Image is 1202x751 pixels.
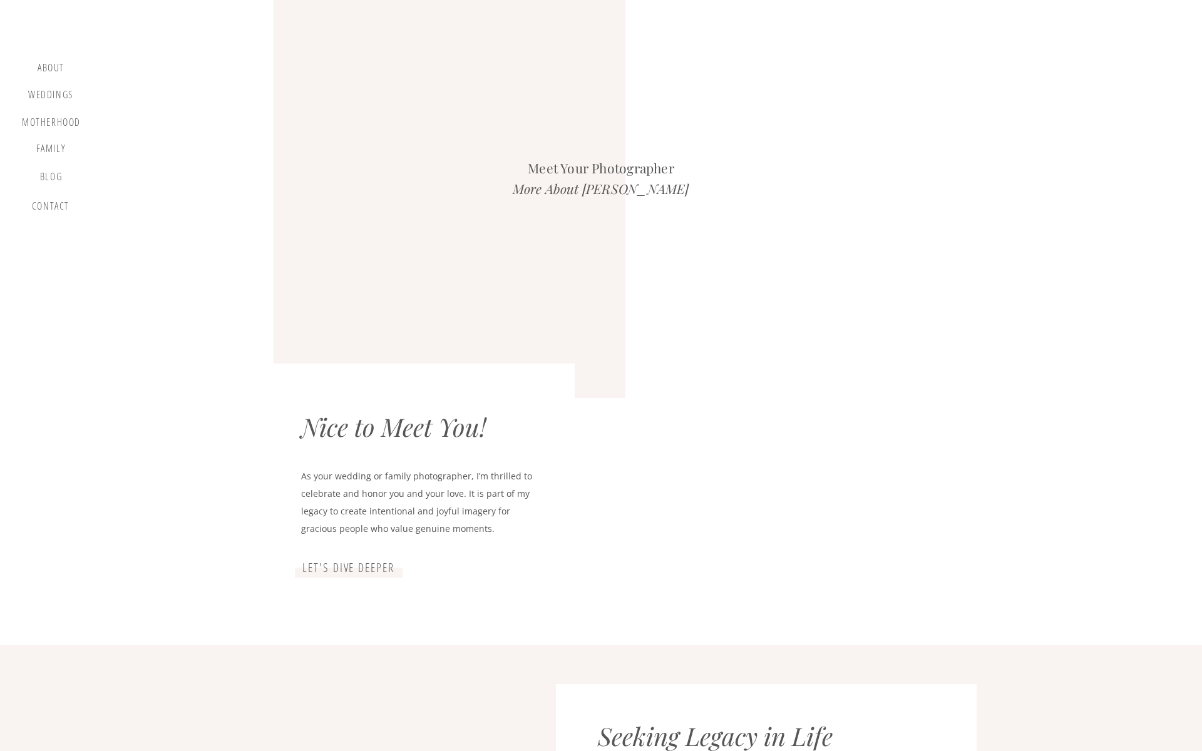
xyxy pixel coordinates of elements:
[29,200,72,217] a: contact
[301,412,553,448] div: Nice to Meet You!
[33,171,69,188] a: blog
[22,116,81,130] a: motherhood
[27,89,74,105] a: Weddings
[27,143,74,159] a: Family
[301,467,546,541] p: As your wedding or family photographer, I’m thrilled to celebrate and honor you and your love. It...
[33,62,69,77] a: about
[513,180,689,197] i: More About [PERSON_NAME]
[462,158,740,178] h2: Meet Your Photographer
[301,561,396,576] a: Let's dive deeper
